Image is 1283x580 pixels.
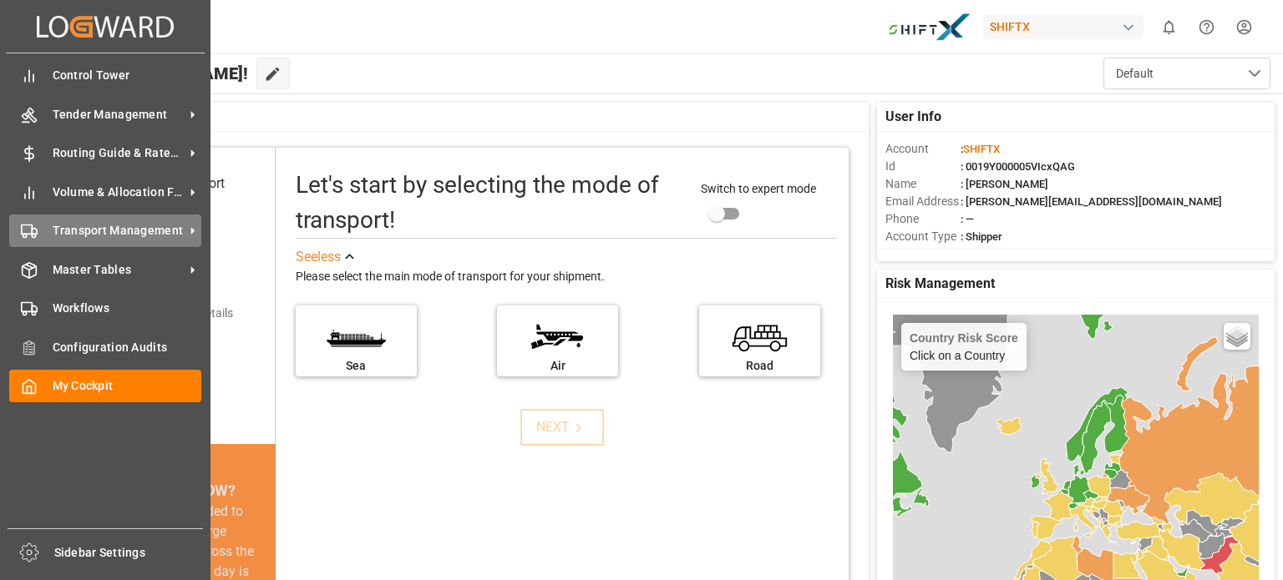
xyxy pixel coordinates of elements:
div: Click on a Country [910,331,1018,362]
span: Configuration Audits [53,339,202,356]
span: Switch to expert mode [701,182,816,195]
span: Id [885,158,961,175]
div: NEXT [536,417,587,437]
span: Sidebar Settings [54,544,204,562]
span: Email Address [885,193,961,210]
button: open menu [1103,58,1270,89]
span: Hello [PERSON_NAME]! [68,58,248,89]
span: : — [961,213,974,225]
span: Control Tower [53,67,202,84]
div: Add shipping details [129,305,233,322]
div: Air [505,357,610,375]
span: Account Type [885,228,961,245]
span: : [PERSON_NAME] [961,178,1048,190]
span: Default [1116,65,1154,83]
div: Let's start by selecting the mode of transport! [296,168,685,238]
span: Routing Guide & Rates MGMT [53,144,185,162]
span: Workflows [53,300,202,317]
span: Tender Management [53,106,185,124]
h4: Country Risk Score [910,331,1018,345]
div: Sea [304,357,408,375]
span: Risk Management [885,274,995,294]
span: : [PERSON_NAME][EMAIL_ADDRESS][DOMAIN_NAME] [961,195,1222,208]
a: Control Tower [9,59,201,92]
span: My Cockpit [53,377,202,395]
span: Volume & Allocation Forecast [53,184,185,201]
a: My Cockpit [9,370,201,402]
span: Transport Management [53,222,185,240]
a: Workflows [9,292,201,325]
span: Name [885,175,961,193]
a: Configuration Audits [9,330,201,363]
div: Road [707,357,812,375]
div: See less [296,247,341,267]
span: : Shipper [961,230,1002,243]
span: Account [885,140,961,158]
span: Master Tables [53,261,185,279]
span: Phone [885,210,961,228]
span: : [961,143,1000,155]
a: Layers [1224,323,1250,350]
span: SHIFTX [963,143,1000,155]
img: Bildschirmfoto%202024-11-13%20um%2009.31.44.png_1731487080.png [888,13,971,42]
span: User Info [885,107,941,127]
button: NEXT [520,409,604,446]
div: Please select the main mode of transport for your shipment. [296,267,837,287]
span: : 0019Y000005VIcxQAG [961,160,1075,173]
